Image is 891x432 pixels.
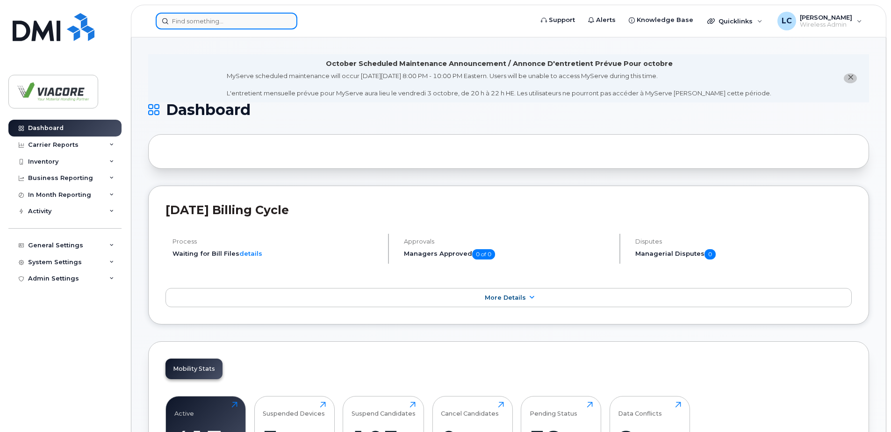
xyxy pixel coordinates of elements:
[485,294,526,301] span: More Details
[174,402,194,417] div: Active
[326,59,673,69] div: October Scheduled Maintenance Announcement / Annonce D'entretient Prévue Pour octobre
[172,238,380,245] h4: Process
[635,238,852,245] h4: Disputes
[844,73,857,83] button: close notification
[239,250,262,257] a: details
[472,249,495,259] span: 0 of 0
[441,402,499,417] div: Cancel Candidates
[635,249,852,259] h5: Managerial Disputes
[704,249,716,259] span: 0
[618,402,662,417] div: Data Conflicts
[530,402,577,417] div: Pending Status
[165,203,852,217] h2: [DATE] Billing Cycle
[172,249,380,258] li: Waiting for Bill Files
[404,249,611,259] h5: Managers Approved
[352,402,416,417] div: Suspend Candidates
[404,238,611,245] h4: Approvals
[166,103,251,117] span: Dashboard
[263,402,325,417] div: Suspended Devices
[227,72,771,98] div: MyServe scheduled maintenance will occur [DATE][DATE] 8:00 PM - 10:00 PM Eastern. Users will be u...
